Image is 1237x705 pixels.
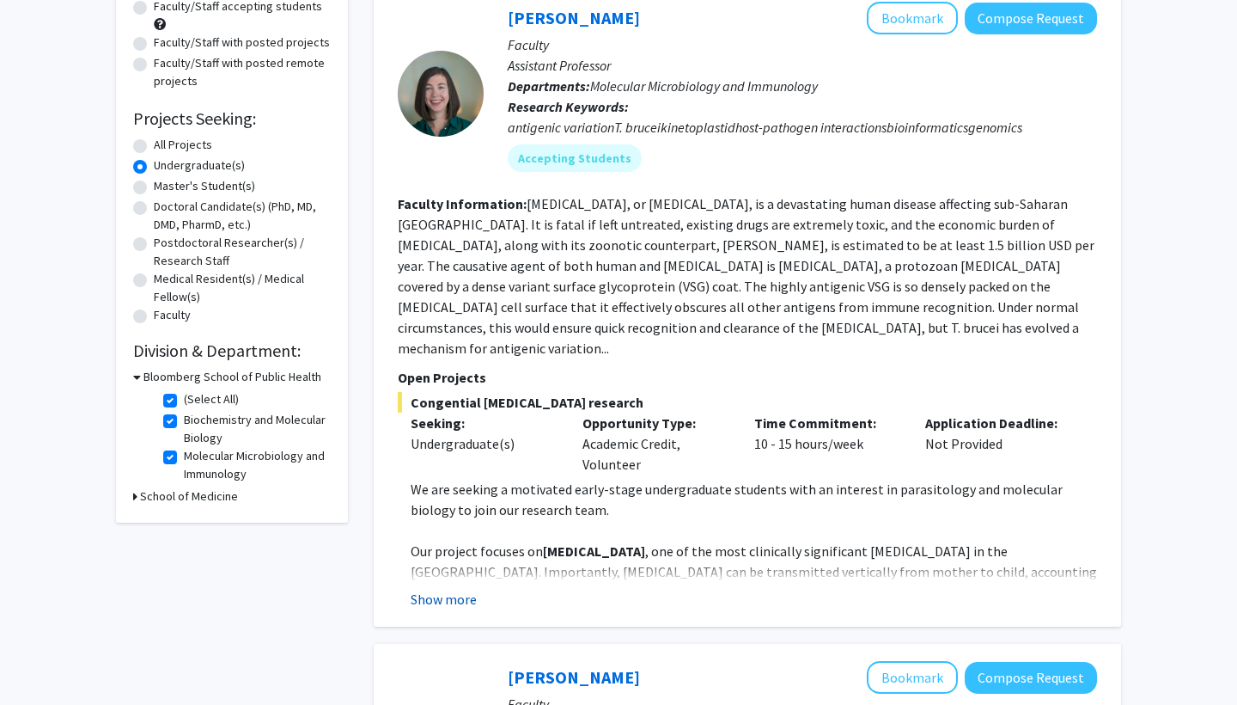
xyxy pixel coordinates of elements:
button: Add Monica Mugnier to Bookmarks [867,2,958,34]
label: All Projects [154,136,212,154]
a: [PERSON_NAME] [508,7,640,28]
b: Faculty Information: [398,195,527,212]
div: Academic Credit, Volunteer [570,413,741,475]
label: Molecular Microbiology and Immunology [184,447,326,483]
div: 10 - 15 hours/week [741,413,913,475]
h3: Bloomberg School of Public Health [143,368,321,386]
label: Faculty [154,306,191,324]
iframe: Chat [13,628,73,692]
button: Compose Request to Utthara Nayar [965,662,1097,694]
strong: [MEDICAL_DATA] [543,543,645,560]
b: Departments: [508,77,590,95]
label: (Select All) [184,390,239,408]
h3: School of Medicine [140,487,238,506]
p: Time Commitment: [754,413,900,433]
p: Open Projects [398,367,1097,388]
span: We are seeking a motivated early-stage undergraduate students with an interest in parasitology an... [411,481,1063,518]
p: Seeking: [411,413,557,433]
button: Show more [411,589,477,610]
label: Medical Resident(s) / Medical Fellow(s) [154,270,331,306]
label: Faculty/Staff with posted projects [154,34,330,52]
label: Faculty/Staff with posted remote projects [154,54,331,90]
p: Faculty [508,34,1097,55]
p: Assistant Professor [508,55,1097,76]
div: Not Provided [912,413,1084,475]
button: Compose Request to Monica Mugnier [965,3,1097,34]
span: , one of the most clinically significant [MEDICAL_DATA] in the [GEOGRAPHIC_DATA]. Importantly, [M... [411,543,1097,601]
div: antigenic variationT. bruceikinetoplastidhost-pathogen interactionsbioinformaticsgenomics [508,117,1097,138]
b: Research Keywords: [508,98,629,115]
p: Opportunity Type: [582,413,728,433]
label: Postdoctoral Researcher(s) / Research Staff [154,234,331,270]
label: Master's Student(s) [154,177,255,195]
a: [PERSON_NAME] [508,666,640,688]
div: Undergraduate(s) [411,433,557,454]
span: Congential [MEDICAL_DATA] research [398,392,1097,413]
label: Biochemistry and Molecular Biology [184,411,326,447]
mat-chip: Accepting Students [508,144,642,172]
button: Add Utthara Nayar to Bookmarks [867,661,958,694]
label: Doctoral Candidate(s) (PhD, MD, DMD, PharmD, etc.) [154,198,331,234]
h2: Projects Seeking: [133,108,331,129]
span: Molecular Microbiology and Immunology [590,77,818,95]
label: Undergraduate(s) [154,156,245,175]
h2: Division & Department: [133,340,331,361]
span: Our project focuses on [411,543,543,560]
p: Application Deadline: [925,413,1071,433]
fg-read-more: [MEDICAL_DATA], or [MEDICAL_DATA], is a devastating human disease affecting sub-Saharan [GEOGRAPH... [398,195,1094,357]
